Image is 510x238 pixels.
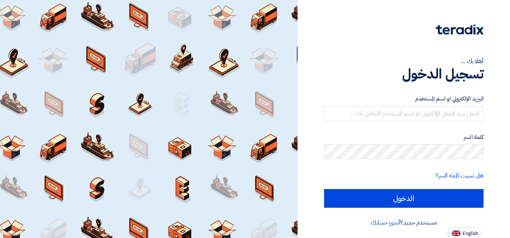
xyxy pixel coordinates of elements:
[324,95,483,103] label: البريد الإلكتروني او اسم المستخدم
[463,231,478,236] span: English
[324,106,483,121] input: أدخل بريد العمل الإلكتروني او اسم المستخدم الخاص بك ...
[324,57,483,66] div: أهلا بك ...
[452,231,460,236] img: en-US.png
[324,133,483,142] label: كلمة السر
[324,218,483,227] div: مستخدم جديد؟
[324,66,483,82] h1: تسجيل الدخول
[371,218,400,227] a: أنشئ حسابك
[436,171,483,180] a: هل نسيت كلمة السر؟
[324,189,483,208] input: الدخول
[436,24,483,35] img: Teradix logo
